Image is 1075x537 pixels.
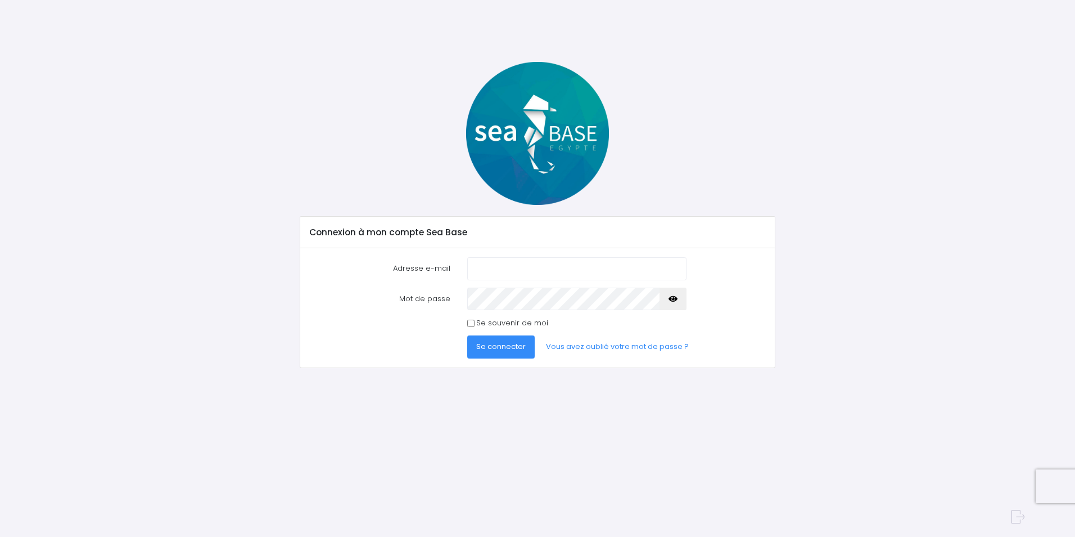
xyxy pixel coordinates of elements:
label: Se souvenir de moi [476,317,548,329]
label: Adresse e-mail [301,257,459,280]
button: Se connecter [467,335,535,358]
a: Vous avez oublié votre mot de passe ? [537,335,698,358]
div: Connexion à mon compte Sea Base [300,217,774,248]
label: Mot de passe [301,288,459,310]
span: Se connecter [476,341,526,352]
